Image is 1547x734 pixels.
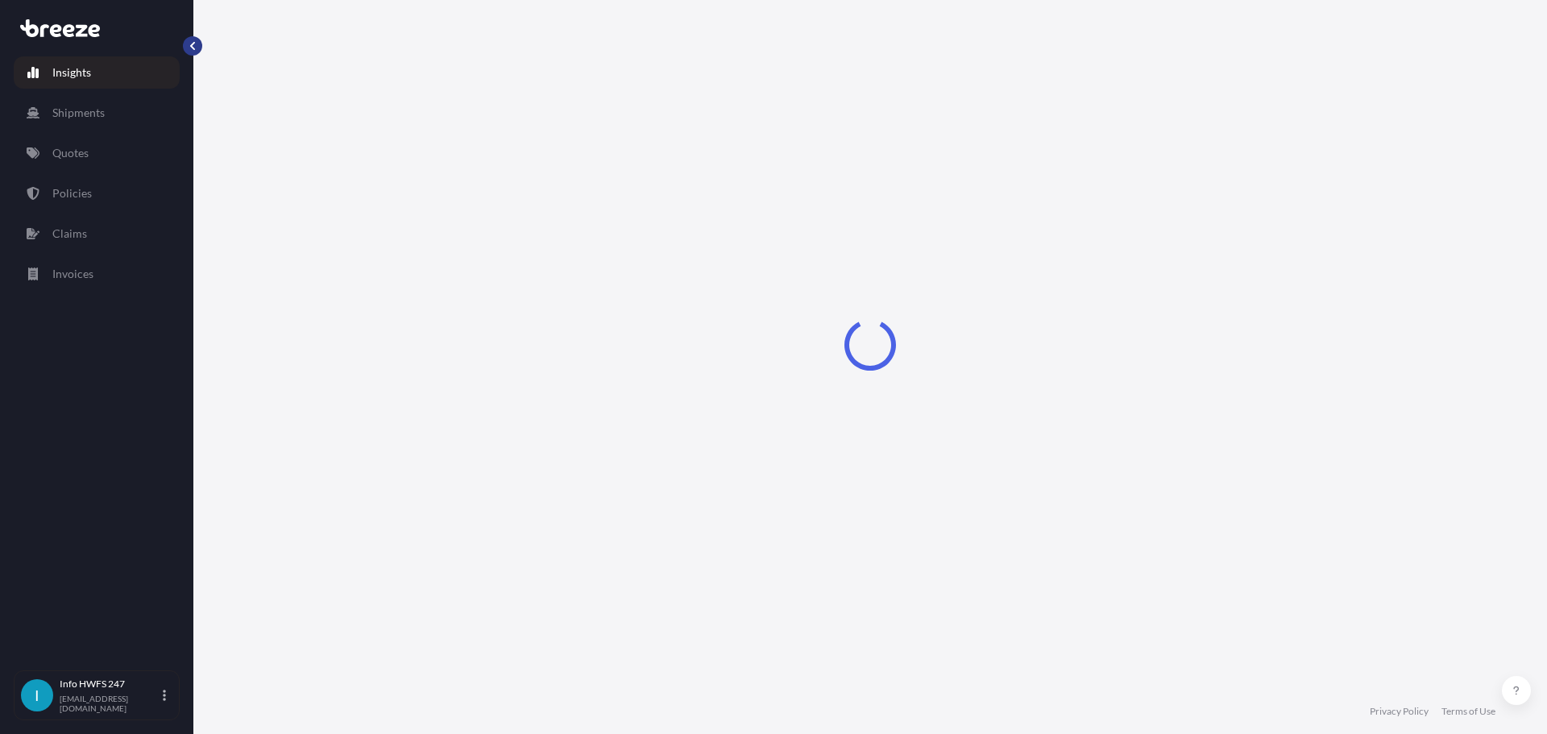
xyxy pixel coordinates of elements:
[52,145,89,161] p: Quotes
[14,56,180,89] a: Insights
[14,177,180,209] a: Policies
[52,64,91,81] p: Insights
[52,266,93,282] p: Invoices
[60,694,160,713] p: [EMAIL_ADDRESS][DOMAIN_NAME]
[14,137,180,169] a: Quotes
[14,97,180,129] a: Shipments
[35,687,39,703] span: I
[52,185,92,201] p: Policies
[1370,705,1429,718] a: Privacy Policy
[52,105,105,121] p: Shipments
[14,218,180,250] a: Claims
[14,258,180,290] a: Invoices
[1441,705,1495,718] a: Terms of Use
[60,678,160,690] p: Info HWFS 247
[52,226,87,242] p: Claims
